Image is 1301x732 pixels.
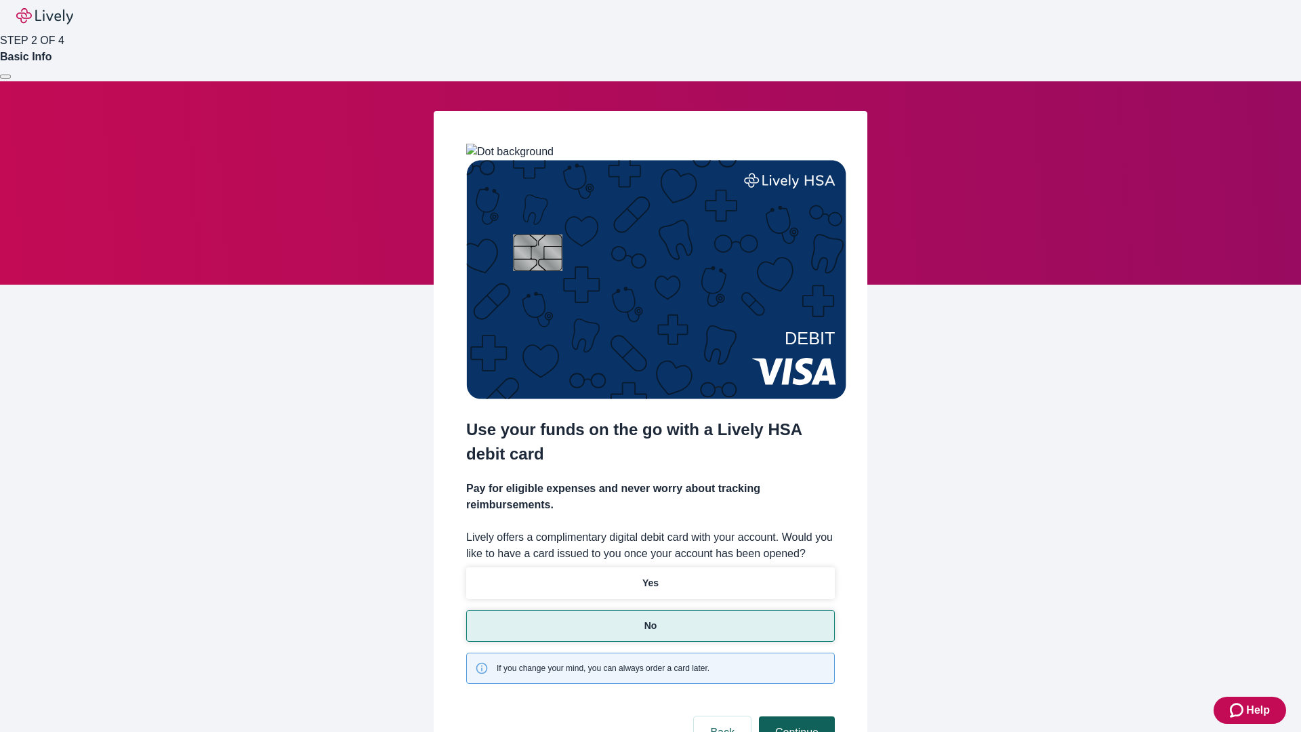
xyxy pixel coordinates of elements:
span: Help [1246,702,1270,718]
p: No [644,619,657,633]
svg: Zendesk support icon [1230,702,1246,718]
img: Lively [16,8,73,24]
p: Yes [642,576,659,590]
label: Lively offers a complimentary digital debit card with your account. Would you like to have a card... [466,529,835,562]
img: Debit card [466,160,846,399]
h2: Use your funds on the go with a Lively HSA debit card [466,418,835,466]
img: Dot background [466,144,554,160]
h4: Pay for eligible expenses and never worry about tracking reimbursements. [466,481,835,513]
button: No [466,610,835,642]
button: Yes [466,567,835,599]
button: Zendesk support iconHelp [1214,697,1286,724]
span: If you change your mind, you can always order a card later. [497,662,709,674]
